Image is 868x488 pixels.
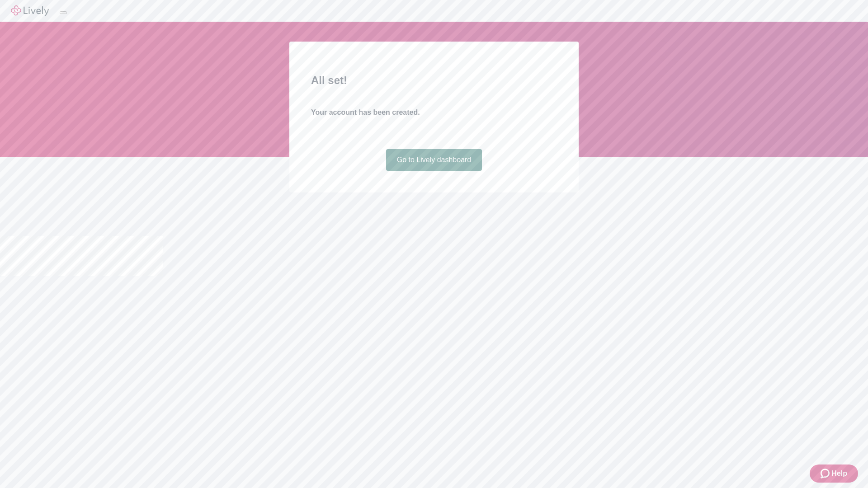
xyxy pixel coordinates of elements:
[60,11,67,14] button: Log out
[386,149,482,171] a: Go to Lively dashboard
[821,468,831,479] svg: Zendesk support icon
[311,107,557,118] h4: Your account has been created.
[11,5,49,16] img: Lively
[810,465,858,483] button: Zendesk support iconHelp
[831,468,847,479] span: Help
[311,72,557,89] h2: All set!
